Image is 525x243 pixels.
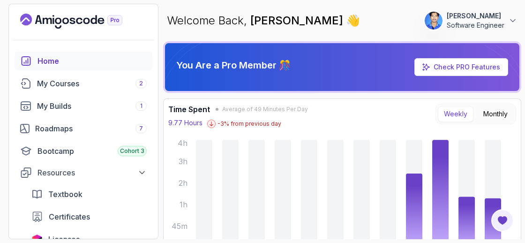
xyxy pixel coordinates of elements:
span: Textbook [48,189,82,200]
span: 1 [140,102,142,110]
a: certificates [26,207,152,226]
div: My Builds [37,100,147,112]
div: Home [37,55,147,67]
div: My Courses [37,78,147,89]
a: courses [15,74,152,93]
p: Software Engineer [447,21,504,30]
h3: Time Spent [168,104,210,115]
tspan: 4h [178,139,187,148]
tspan: 2h [179,179,187,188]
span: 👋 [346,13,360,29]
a: bootcamp [15,142,152,160]
span: [PERSON_NAME] [250,14,346,27]
tspan: 45m [172,222,187,231]
div: Bootcamp [37,145,147,157]
button: user profile image[PERSON_NAME]Software Engineer [424,11,517,30]
p: -3 % from previous day [217,120,281,128]
span: Certificates [49,211,90,222]
span: Average of 49 Minutes Per Day [222,106,308,113]
a: home [15,52,152,70]
div: Roadmaps [35,123,147,134]
a: builds [15,97,152,115]
p: 9.77 Hours [168,118,202,128]
iframe: chat widget [486,205,516,234]
img: user profile image [425,12,442,30]
iframe: chat widget [347,37,516,201]
a: Landing page [20,14,144,29]
tspan: 3h [179,157,187,166]
button: Resources [15,164,152,181]
p: Welcome Back, [167,13,360,28]
a: roadmaps [15,119,152,138]
div: Resources [37,167,147,178]
span: 2 [139,80,143,87]
span: Cohort 3 [120,147,144,155]
p: [PERSON_NAME] [447,11,504,21]
span: 7 [139,125,143,132]
p: You Are a Pro Member 🎊 [176,59,291,72]
a: textbook [26,185,152,204]
tspan: 1h [180,200,187,209]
